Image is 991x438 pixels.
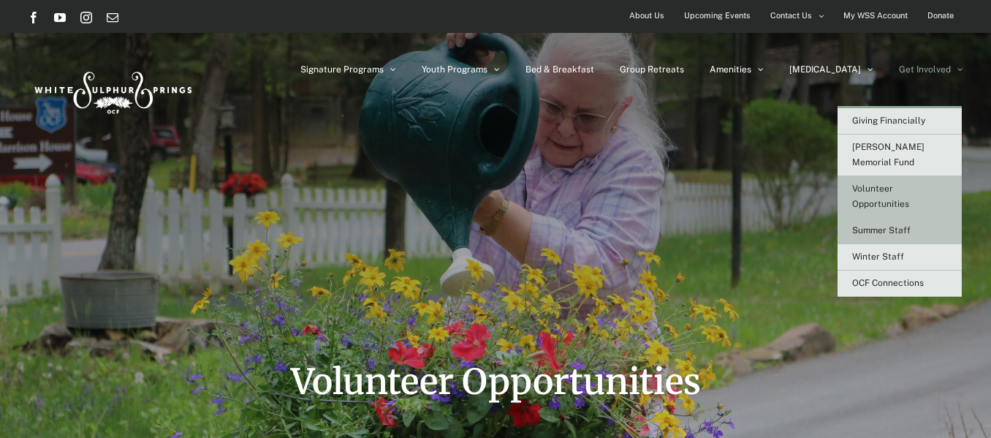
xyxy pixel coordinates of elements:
[838,271,962,297] a: OCF Connections
[852,278,924,288] span: OCF Connections
[789,33,873,106] a: [MEDICAL_DATA]
[852,116,925,126] span: Giving Financially
[422,65,487,74] span: Youth Programs
[852,184,909,209] span: Volunteer Opportunities
[838,135,962,176] a: [PERSON_NAME] Memorial Fund
[838,244,962,271] a: Winter Staff
[684,5,751,26] span: Upcoming Events
[899,65,951,74] span: Get Involved
[899,33,963,106] a: Get Involved
[852,142,924,167] span: [PERSON_NAME] Memorial Fund
[710,65,751,74] span: Amenities
[525,33,594,106] a: Bed & Breakfast
[838,176,962,218] a: Volunteer Opportunities
[838,108,962,135] a: Giving Financially
[710,33,764,106] a: Amenities
[300,33,396,106] a: Signature Programs
[620,33,684,106] a: Group Retreats
[300,33,963,106] nav: Main Menu
[422,33,500,106] a: Youth Programs
[291,360,701,404] span: Volunteer Opportunities
[852,225,911,235] span: Summer Staff
[300,65,384,74] span: Signature Programs
[770,5,812,26] span: Contact Us
[838,218,962,244] a: Summer Staff
[927,5,954,26] span: Donate
[789,65,861,74] span: [MEDICAL_DATA]
[620,65,684,74] span: Group Retreats
[28,56,196,124] img: White Sulphur Springs Logo
[525,65,594,74] span: Bed & Breakfast
[629,5,664,26] span: About Us
[852,252,904,262] span: Winter Staff
[843,5,908,26] span: My WSS Account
